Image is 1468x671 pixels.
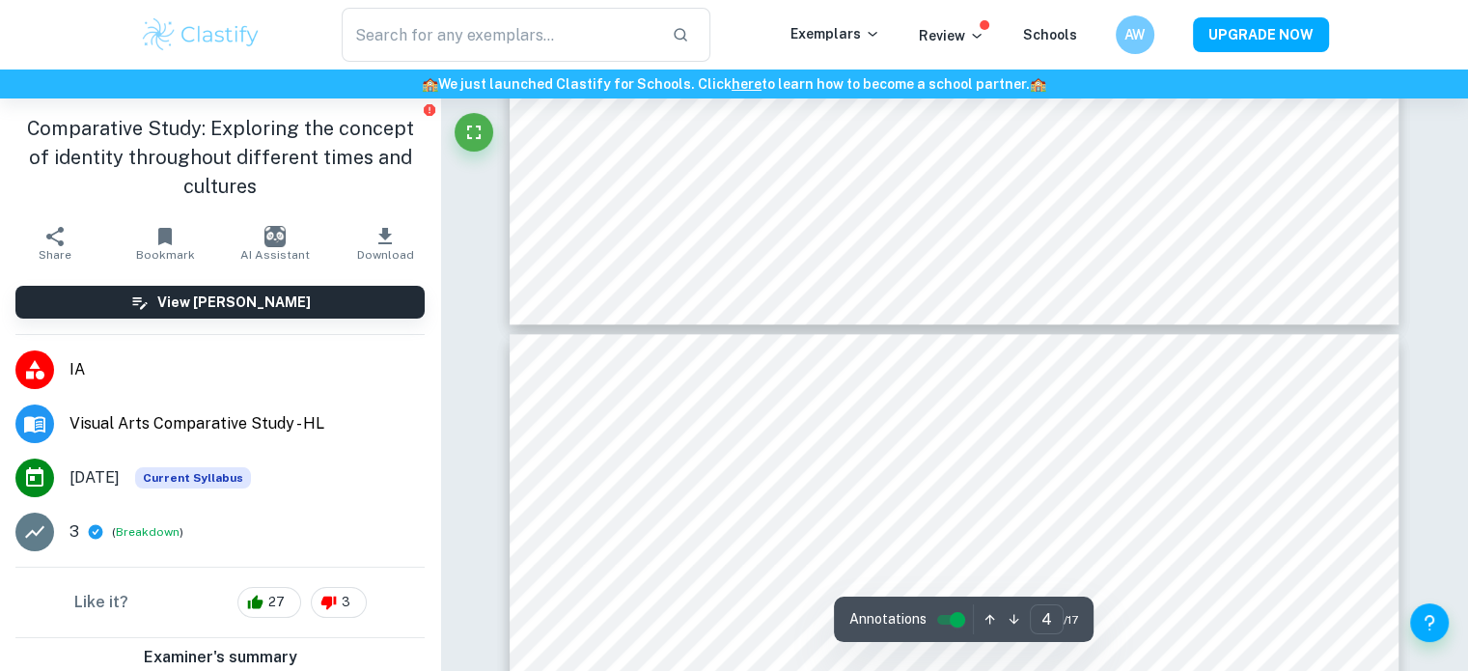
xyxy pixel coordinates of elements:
[136,248,195,262] span: Bookmark
[422,102,436,117] button: Report issue
[732,76,762,92] a: here
[311,587,367,618] div: 3
[112,523,183,542] span: ( )
[69,520,79,544] p: 3
[69,358,425,381] span: IA
[15,286,425,319] button: View [PERSON_NAME]
[135,467,251,489] div: This exemplar is based on the current syllabus. Feel free to refer to it for inspiration/ideas wh...
[1116,15,1154,54] button: AW
[220,216,330,270] button: AI Assistant
[8,646,432,669] h6: Examiner's summary
[1023,27,1077,42] a: Schools
[357,248,414,262] span: Download
[264,226,286,247] img: AI Assistant
[15,114,425,201] h1: Comparative Study: Exploring the concept of identity throughout different times and cultures
[849,609,927,629] span: Annotations
[258,593,295,612] span: 27
[74,591,128,614] h6: Like it?
[237,587,301,618] div: 27
[140,15,263,54] img: Clastify logo
[422,76,438,92] span: 🏫
[157,292,311,313] h6: View [PERSON_NAME]
[69,412,425,435] span: Visual Arts Comparative Study - HL
[69,466,120,489] span: [DATE]
[1064,611,1078,629] span: / 17
[1193,17,1329,52] button: UPGRADE NOW
[4,73,1464,95] h6: We just launched Clastify for Schools. Click to learn how to become a school partner.
[135,467,251,489] span: Current Syllabus
[39,248,71,262] span: Share
[455,113,493,152] button: Fullscreen
[790,23,880,44] p: Exemplars
[240,248,310,262] span: AI Assistant
[331,593,361,612] span: 3
[110,216,220,270] button: Bookmark
[1410,603,1449,642] button: Help and Feedback
[116,523,180,541] button: Breakdown
[1030,76,1046,92] span: 🏫
[330,216,440,270] button: Download
[342,8,657,62] input: Search for any exemplars...
[919,25,984,46] p: Review
[1123,24,1146,45] h6: AW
